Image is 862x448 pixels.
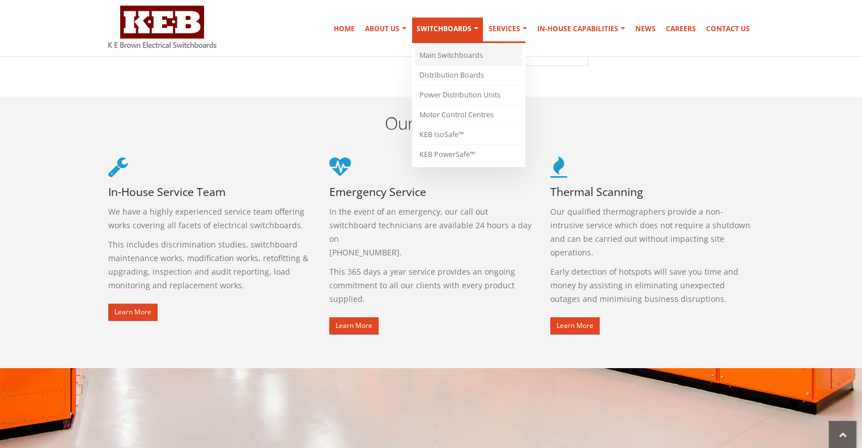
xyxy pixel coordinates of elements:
[550,317,600,334] a: Learn More
[550,265,754,306] p: Early detection of hotspots will save you time and money by assisting in eliminating unexpected o...
[702,18,754,40] a: Contact Us
[415,86,523,105] a: Power Distribution Units
[415,46,523,66] a: Main Switchboards
[415,145,523,164] a: KEB PowerSafe™
[415,105,523,125] a: Motor Control Centres
[550,184,754,199] h4: Thermal Scanning
[108,111,754,135] h2: Our Services
[412,18,483,43] a: Switchboards
[329,184,533,199] h4: Emergency Service
[661,18,700,40] a: Careers
[108,184,312,199] h4: In-House Service Team
[329,265,533,306] p: This 365 days a year service provides an ongoing commitment to all our clients with every product...
[533,18,630,40] a: In-house Capabilities
[631,18,660,40] a: News
[329,317,379,334] a: Learn More
[550,205,754,259] p: Our qualified thermographers provide a non-intrusive service which does not require a shutdown an...
[108,205,312,232] p: We have a highly experienced service team offering works covering all facets of electrical switch...
[108,6,216,48] img: K E Brown Electrical Switchboards
[108,304,158,321] a: Learn More
[415,66,523,86] a: Distribution Boards
[484,18,532,40] a: Services
[415,125,523,145] a: KEB IsoSafe™
[329,18,359,40] a: Home
[360,18,411,40] a: About Us
[108,238,312,292] p: This includes discrimination studies, switchboard maintenance works, modification works, retofitt...
[329,205,533,259] p: In the event of an emergency, our call out switchboard technicians are available 24 hours a day o...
